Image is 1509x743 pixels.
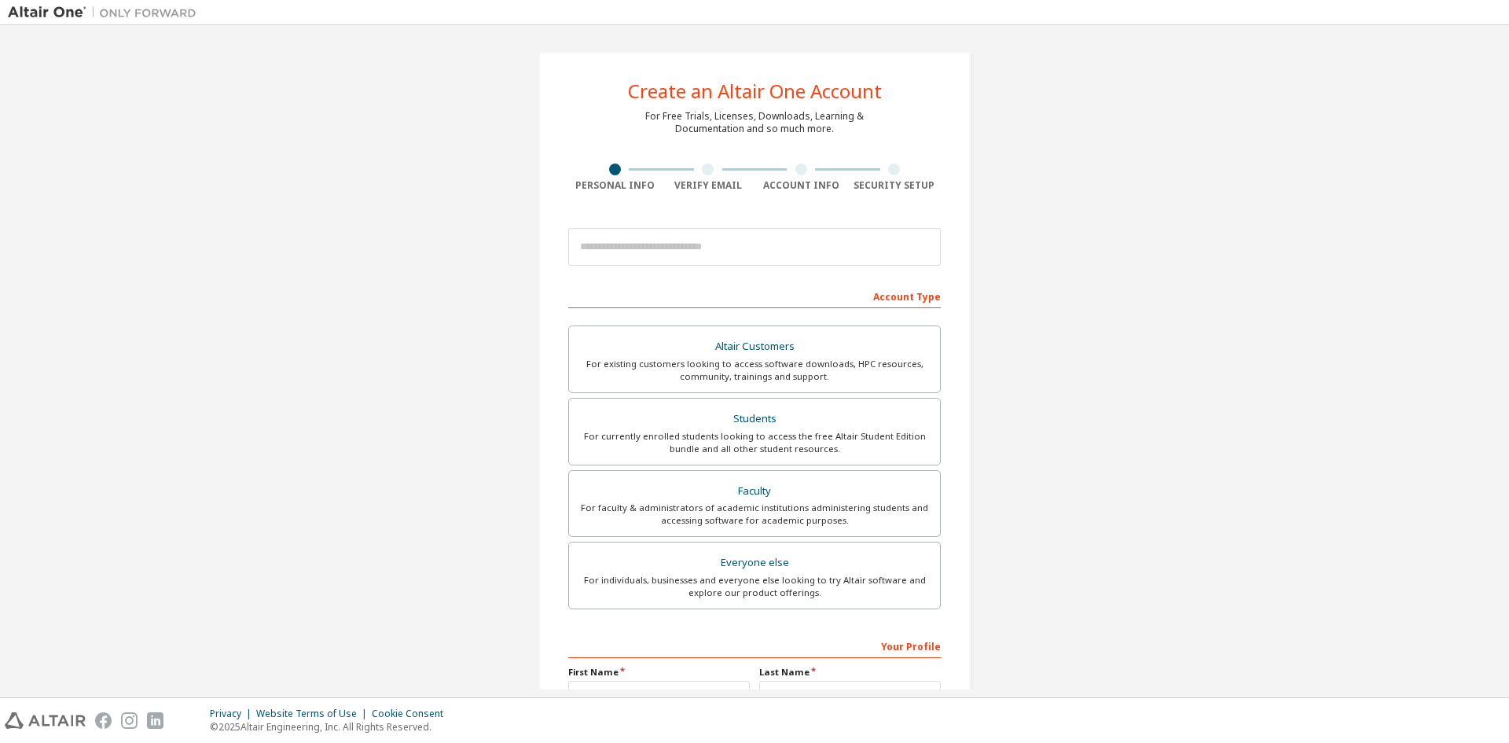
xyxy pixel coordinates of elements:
p: © 2025 Altair Engineering, Inc. All Rights Reserved. [210,720,453,734]
div: Personal Info [568,179,662,192]
div: For existing customers looking to access software downloads, HPC resources, community, trainings ... [578,358,931,383]
div: For Free Trials, Licenses, Downloads, Learning & Documentation and so much more. [645,110,864,135]
div: Your Profile [568,633,941,658]
div: Everyone else [578,552,931,574]
img: altair_logo.svg [5,712,86,729]
div: Faculty [578,480,931,502]
img: linkedin.svg [147,712,163,729]
img: facebook.svg [95,712,112,729]
div: Altair Customers [578,336,931,358]
div: Cookie Consent [372,708,453,720]
div: Create an Altair One Account [628,82,882,101]
div: Account Type [568,283,941,308]
div: Website Terms of Use [256,708,372,720]
div: Students [578,408,931,430]
div: Verify Email [662,179,755,192]
img: Altair One [8,5,204,20]
div: Account Info [754,179,848,192]
div: For faculty & administrators of academic institutions administering students and accessing softwa... [578,502,931,527]
label: First Name [568,666,750,679]
img: instagram.svg [121,712,138,729]
div: Privacy [210,708,256,720]
div: For individuals, businesses and everyone else looking to try Altair software and explore our prod... [578,574,931,599]
label: Last Name [759,666,941,679]
div: Security Setup [848,179,942,192]
div: For currently enrolled students looking to access the free Altair Student Edition bundle and all ... [578,430,931,455]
